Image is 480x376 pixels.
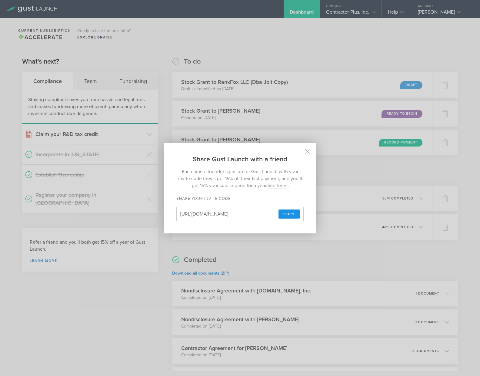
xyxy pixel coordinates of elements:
label: Share your invite code [176,196,231,201]
a: See terms [267,183,288,189]
h2: Share Gust Launch with a friend [164,143,316,164]
iframe: Chat Widget [450,347,480,376]
span: Copy [283,209,295,219]
p: Each time a founder signs up for Gust Launch with your invite code they'll get 15% off their firs... [176,168,304,189]
button: Copy [278,209,300,219]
